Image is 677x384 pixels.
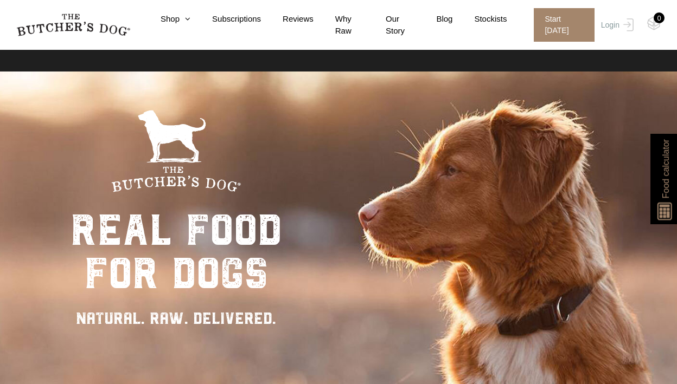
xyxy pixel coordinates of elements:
[534,8,594,42] span: Start [DATE]
[647,16,661,30] img: TBD_Cart-Empty.png
[261,13,314,25] a: Reviews
[71,306,282,330] div: NATURAL. RAW. DELIVERED.
[190,13,261,25] a: Subscriptions
[523,8,598,42] a: Start [DATE]
[659,139,672,198] span: Food calculator
[414,13,452,25] a: Blog
[364,13,414,37] a: Our Story
[71,209,282,295] div: real food for dogs
[598,8,634,42] a: Login
[654,12,665,23] div: 0
[452,13,507,25] a: Stockists
[139,13,190,25] a: Shop
[314,13,364,37] a: Why Raw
